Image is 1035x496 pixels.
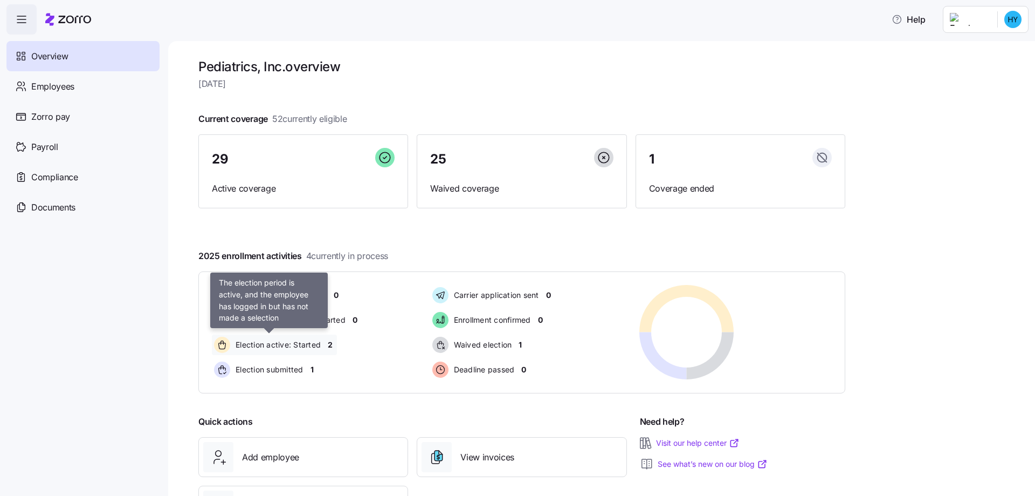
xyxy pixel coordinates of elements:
[31,140,58,154] span: Payroll
[212,153,228,166] span: 29
[328,339,333,350] span: 2
[31,110,70,124] span: Zorro pay
[6,71,160,101] a: Employees
[31,50,68,63] span: Overview
[198,58,845,75] h1: Pediatrics, Inc. overview
[6,41,160,71] a: Overview
[272,112,347,126] span: 52 currently eligible
[232,290,327,301] span: Pending election window
[892,13,926,26] span: Help
[451,315,531,325] span: Enrollment confirmed
[6,132,160,162] a: Payroll
[198,415,253,429] span: Quick actions
[334,290,339,301] span: 0
[232,339,321,350] span: Election active: Started
[353,315,357,325] span: 0
[521,364,526,375] span: 0
[519,339,522,350] span: 1
[1004,11,1022,28] img: 2e5b4504d66b10dc0811dd7372171fa0
[460,451,514,464] span: View invoices
[538,315,543,325] span: 0
[198,77,845,91] span: [DATE]
[31,201,75,214] span: Documents
[242,451,299,464] span: Add employee
[310,364,314,375] span: 1
[306,249,388,263] span: 4 currently in process
[6,162,160,192] a: Compliance
[430,182,613,195] span: Waived coverage
[31,171,78,184] span: Compliance
[232,315,346,325] span: Election active: Hasn't started
[430,153,446,166] span: 25
[451,290,539,301] span: Carrier application sent
[212,182,395,195] span: Active coverage
[6,101,160,132] a: Zorro pay
[640,415,685,429] span: Need help?
[31,80,74,93] span: Employees
[656,438,740,449] a: Visit our help center
[883,9,934,30] button: Help
[6,192,160,222] a: Documents
[451,364,515,375] span: Deadline passed
[451,339,512,350] span: Waived election
[649,182,832,195] span: Coverage ended
[232,364,303,375] span: Election submitted
[649,153,654,166] span: 1
[198,249,388,263] span: 2025 enrollment activities
[198,112,347,126] span: Current coverage
[658,459,768,470] a: See what’s new on our blog
[950,13,989,26] img: Employer logo
[546,290,551,301] span: 0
